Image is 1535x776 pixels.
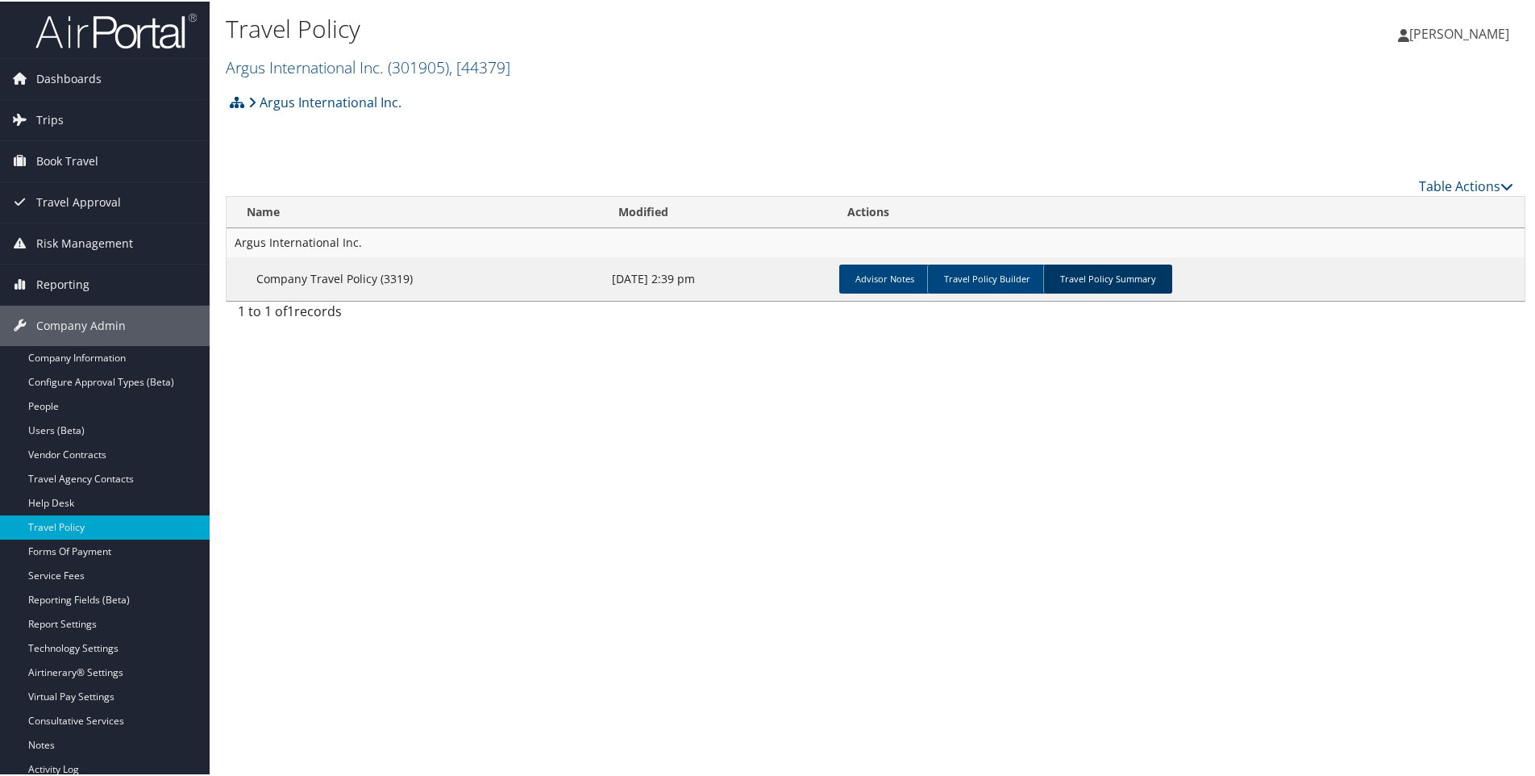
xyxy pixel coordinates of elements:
[449,55,510,77] span: , [ 44379 ]
[839,263,930,292] a: Advisor Notes
[36,222,133,262] span: Risk Management
[1398,8,1525,56] a: [PERSON_NAME]
[604,195,833,227] th: Modified: activate to sort column ascending
[248,85,401,117] a: Argus International Inc.
[36,140,98,180] span: Book Travel
[226,10,1092,44] h1: Travel Policy
[226,55,510,77] a: Argus International Inc.
[36,304,126,344] span: Company Admin
[833,195,1525,227] th: Actions
[36,263,89,303] span: Reporting
[238,300,539,328] div: 1 to 1 of records
[388,55,449,77] span: ( 301905 )
[1409,23,1509,41] span: [PERSON_NAME]
[927,263,1046,292] a: Travel Policy Builder
[287,301,294,319] span: 1
[604,256,833,299] td: [DATE] 2:39 pm
[35,10,197,48] img: airportal-logo.png
[1419,176,1513,194] a: Table Actions
[36,57,102,98] span: Dashboards
[1043,263,1172,292] a: Travel Policy Summary
[36,98,64,139] span: Trips
[227,227,1525,256] td: Argus International Inc.
[227,256,604,299] td: Company Travel Policy (3319)
[36,181,121,221] span: Travel Approval
[227,195,604,227] th: Name: activate to sort column descending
